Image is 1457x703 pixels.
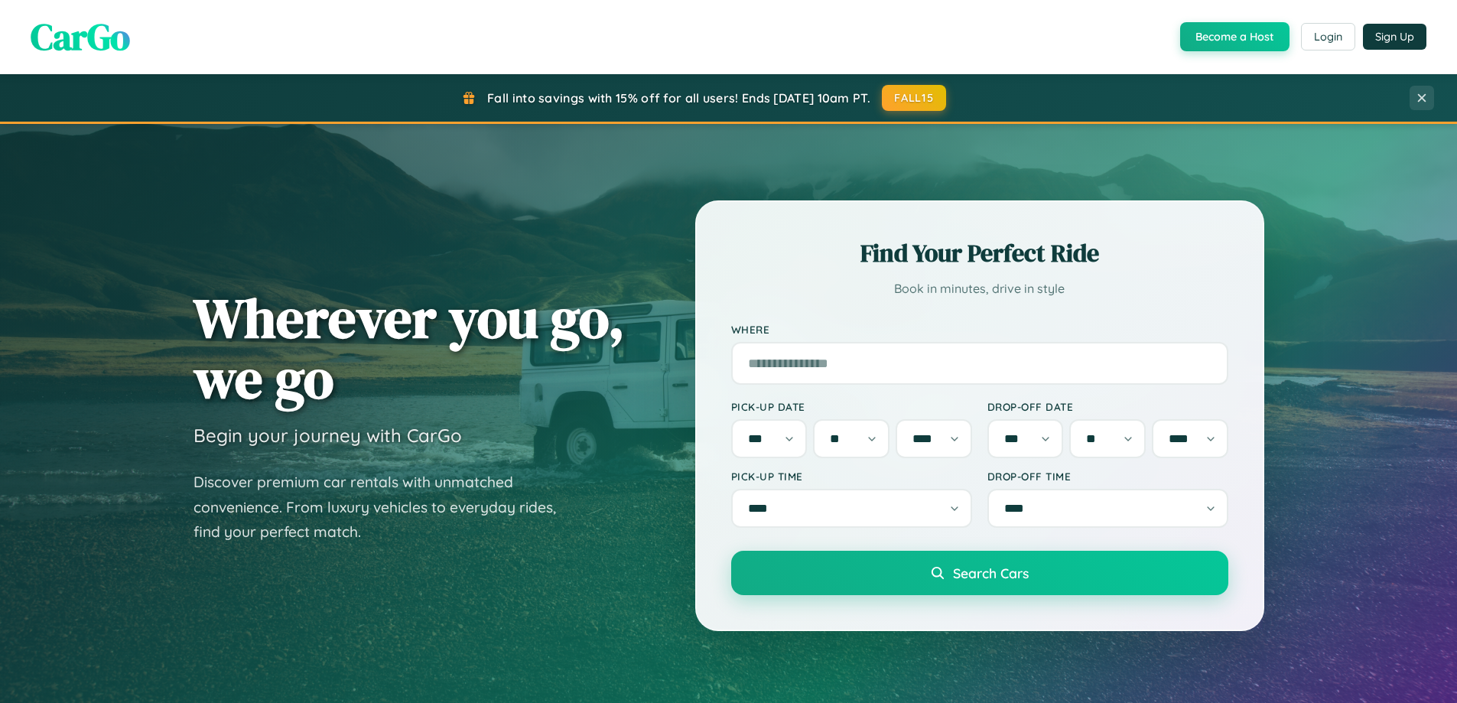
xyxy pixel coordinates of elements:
button: Search Cars [731,551,1228,595]
p: Book in minutes, drive in style [731,278,1228,300]
span: Search Cars [953,565,1029,581]
span: CarGo [31,11,130,62]
button: Login [1301,23,1355,50]
label: Pick-up Date [731,400,972,413]
p: Discover premium car rentals with unmatched convenience. From luxury vehicles to everyday rides, ... [194,470,576,545]
button: FALL15 [882,85,946,111]
button: Sign Up [1363,24,1426,50]
label: Pick-up Time [731,470,972,483]
span: Fall into savings with 15% off for all users! Ends [DATE] 10am PT. [487,90,870,106]
h2: Find Your Perfect Ride [731,236,1228,270]
h3: Begin your journey with CarGo [194,424,462,447]
label: Where [731,323,1228,336]
h1: Wherever you go, we go [194,288,625,408]
label: Drop-off Time [987,470,1228,483]
label: Drop-off Date [987,400,1228,413]
button: Become a Host [1180,22,1290,51]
